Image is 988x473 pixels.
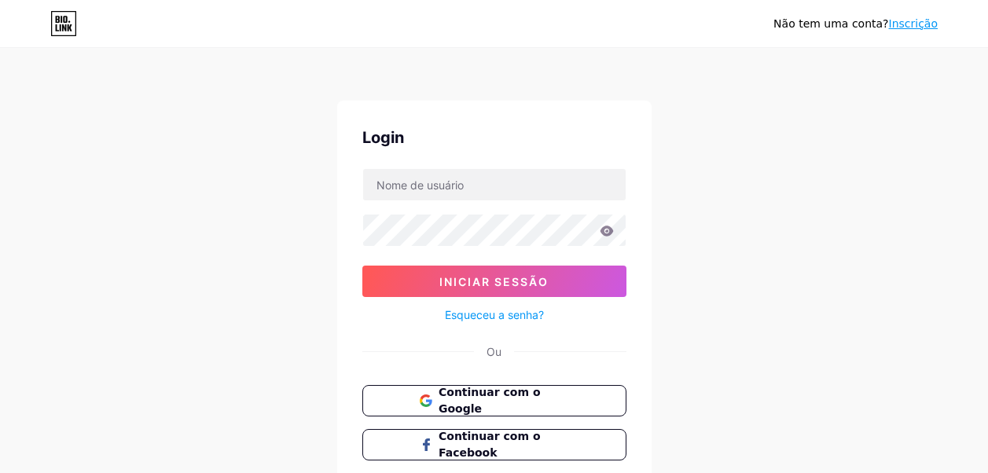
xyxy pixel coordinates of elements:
span: Continuar com o Google [439,384,568,417]
span: Continuar com o Facebook [439,428,568,461]
div: Login [362,126,626,149]
a: Inscrição [889,17,938,30]
div: Ou [487,343,501,360]
button: Continuar com o Facebook [362,429,626,460]
button: Iniciar sessão [362,266,626,297]
a: Esqueceu a senha? [445,306,544,323]
span: Iniciar sessão [439,275,549,288]
button: Continuar com o Google [362,385,626,416]
input: Nome de usuário [363,169,626,200]
div: Não tem uma conta? [773,16,938,32]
